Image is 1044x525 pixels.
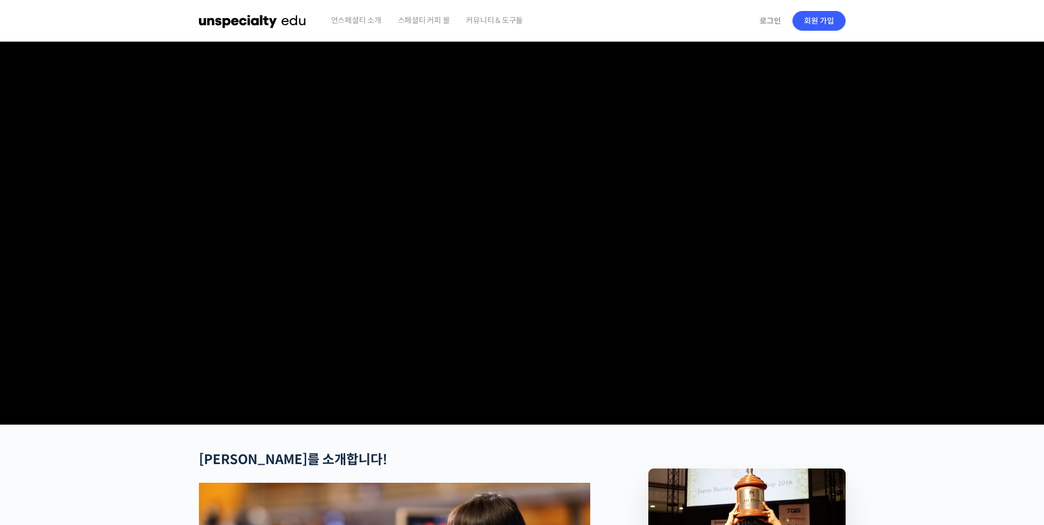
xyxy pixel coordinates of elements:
a: 회원 가입 [792,11,846,31]
h2: [PERSON_NAME]를 소개합니다! [199,452,590,468]
a: 로그인 [753,8,788,33]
